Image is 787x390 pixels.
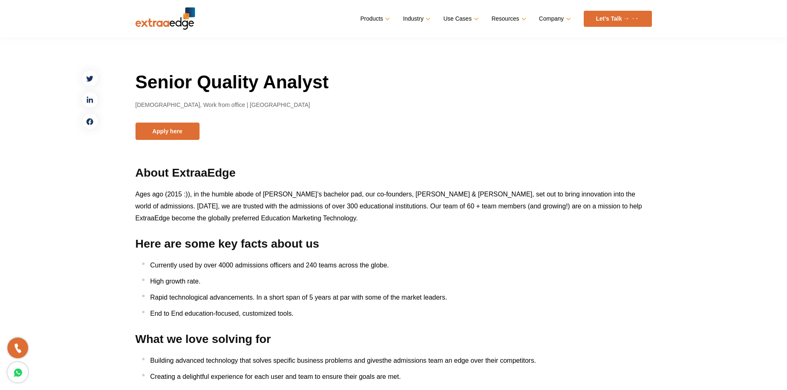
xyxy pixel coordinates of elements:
[136,70,652,94] h1: Senior Quality Analyst
[584,11,652,27] a: Let’s Talk
[136,166,236,179] b: About ExtraaEdge
[403,13,429,25] a: Industry
[142,355,652,366] li: the admissions team an edge over their competitors.
[360,13,388,25] a: Products
[136,123,200,140] button: Apply here
[136,237,319,250] b: Here are some key facts about us
[150,310,294,317] span: End to End education-focused, customized tools.
[136,191,642,222] span: Ages ago (2015 :)), in the humble abode of [PERSON_NAME]’s bachelor pad, our co-founders, [PERSON...
[150,294,447,301] span: Rapid technological advancements. In a short span of 5 years at par with some of the market leaders.
[136,100,652,110] p: [DEMOGRAPHIC_DATA], Work from office | [GEOGRAPHIC_DATA]
[150,373,401,380] span: Creating a delightful experience for each user and team to ensure their goals are met.
[136,333,271,345] b: What we love solving for
[150,357,383,364] span: Building advanced technology that solves specific business problems and gives
[492,13,525,25] a: Resources
[82,70,98,87] a: twitter
[150,278,201,285] span: High growth rate.
[82,92,98,108] a: linkedin
[82,113,98,130] a: facebook
[539,13,569,25] a: Company
[150,262,389,269] span: Currently used by over 4000 admissions officers and 240 teams across the globe.
[443,13,477,25] a: Use Cases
